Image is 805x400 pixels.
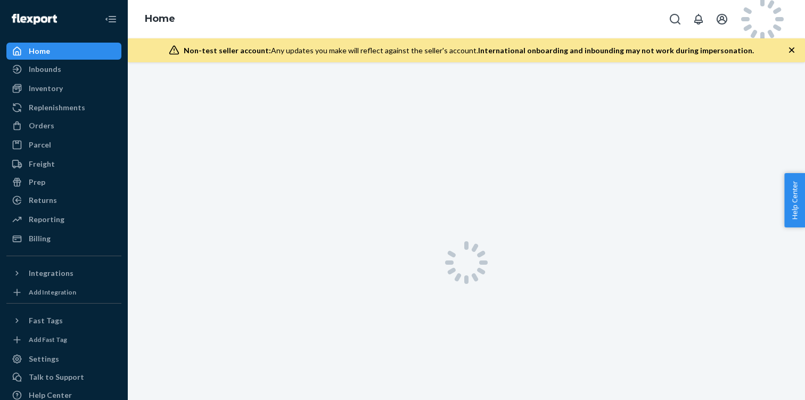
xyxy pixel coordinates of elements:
[184,45,754,56] div: Any updates you make will reflect against the seller's account.
[6,61,121,78] a: Inbounds
[136,4,184,35] ol: breadcrumbs
[6,192,121,209] a: Returns
[6,350,121,368] a: Settings
[29,64,61,75] div: Inbounds
[29,214,64,225] div: Reporting
[6,369,121,386] button: Talk to Support
[29,268,73,279] div: Integrations
[6,265,121,282] button: Integrations
[6,174,121,191] a: Prep
[29,140,51,150] div: Parcel
[29,372,84,382] div: Talk to Support
[100,9,121,30] button: Close Navigation
[29,288,76,297] div: Add Integration
[29,102,85,113] div: Replenishments
[6,312,121,329] button: Fast Tags
[29,354,59,364] div: Settings
[6,156,121,173] a: Freight
[29,46,50,56] div: Home
[12,14,57,25] img: Flexport logo
[29,233,51,244] div: Billing
[29,195,57,206] div: Returns
[29,315,63,326] div: Fast Tags
[6,286,121,299] a: Add Integration
[145,13,175,25] a: Home
[29,120,54,131] div: Orders
[184,46,271,55] span: Non-test seller account:
[29,83,63,94] div: Inventory
[29,335,67,344] div: Add Fast Tag
[688,9,709,30] button: Open notifications
[6,99,121,116] a: Replenishments
[6,211,121,228] a: Reporting
[6,43,121,60] a: Home
[478,46,754,55] span: International onboarding and inbounding may not work during impersonation.
[6,136,121,153] a: Parcel
[784,173,805,227] button: Help Center
[6,333,121,346] a: Add Fast Tag
[29,159,55,169] div: Freight
[29,177,45,187] div: Prep
[664,9,686,30] button: Open Search Box
[6,80,121,97] a: Inventory
[6,117,121,134] a: Orders
[711,9,733,30] button: Open account menu
[6,230,121,247] a: Billing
